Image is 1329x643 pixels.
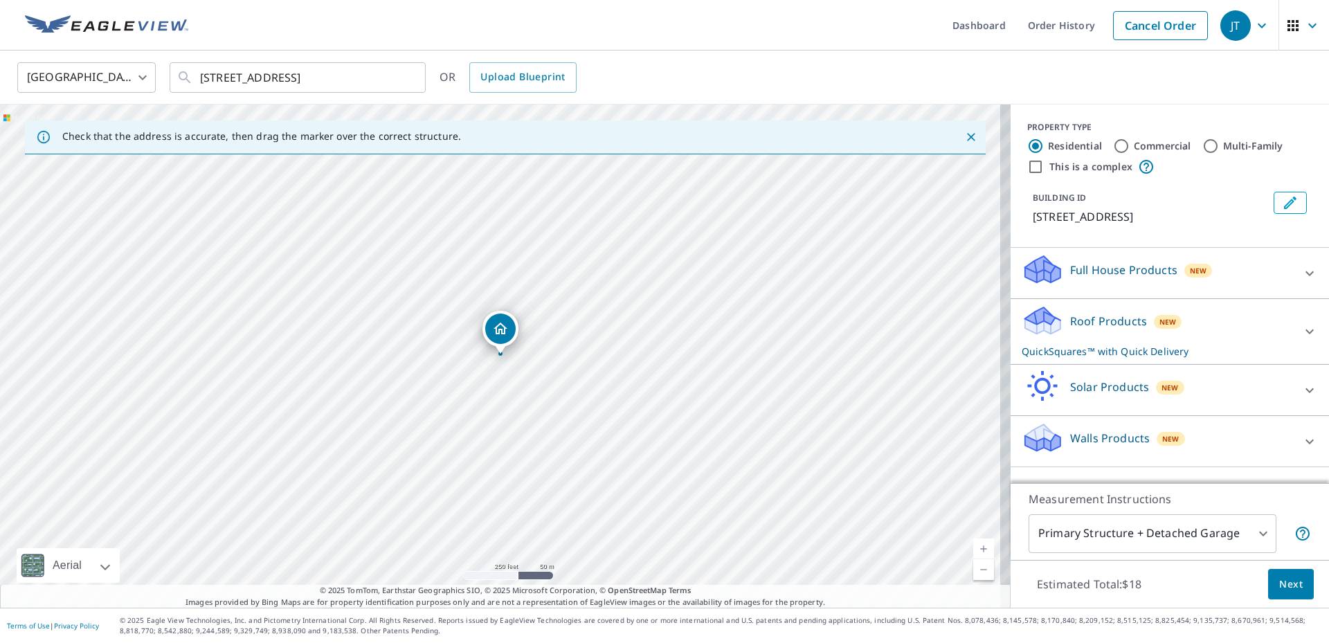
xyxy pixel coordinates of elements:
[1022,253,1318,293] div: Full House ProductsNew
[1159,316,1177,327] span: New
[1268,569,1314,600] button: Next
[7,622,99,630] p: |
[17,548,120,583] div: Aerial
[1190,265,1207,276] span: New
[469,62,576,93] a: Upload Blueprint
[480,69,565,86] span: Upload Blueprint
[1022,422,1318,461] div: Walls ProductsNew
[1279,576,1303,593] span: Next
[973,559,994,580] a: Current Level 17, Zoom Out
[1134,139,1191,153] label: Commercial
[48,548,86,583] div: Aerial
[54,621,99,631] a: Privacy Policy
[1161,382,1179,393] span: New
[1162,433,1179,444] span: New
[482,311,518,354] div: Dropped pin, building 1, Residential property, 5500 Hillgate Xing Alpharetta, GA 30005
[1220,10,1251,41] div: JT
[1294,525,1311,542] span: Your report will include the primary structure and a detached garage if one exists.
[1048,139,1102,153] label: Residential
[962,128,980,146] button: Close
[1070,379,1149,395] p: Solar Products
[17,58,156,97] div: [GEOGRAPHIC_DATA]
[1022,305,1318,359] div: Roof ProductsNewQuickSquares™ with Quick Delivery
[62,130,461,143] p: Check that the address is accurate, then drag the marker over the correct structure.
[1029,514,1276,553] div: Primary Structure + Detached Garage
[973,538,994,559] a: Current Level 17, Zoom In
[1029,491,1311,507] p: Measurement Instructions
[608,585,666,595] a: OpenStreetMap
[1070,313,1147,329] p: Roof Products
[1022,370,1318,410] div: Solar ProductsNew
[1033,192,1086,203] p: BUILDING ID
[7,621,50,631] a: Terms of Use
[25,15,188,36] img: EV Logo
[1113,11,1208,40] a: Cancel Order
[1026,569,1152,599] p: Estimated Total: $18
[320,585,691,597] span: © 2025 TomTom, Earthstar Geographics SIO, © 2025 Microsoft Corporation, ©
[200,58,397,97] input: Search by address or latitude-longitude
[1274,192,1307,214] button: Edit building 1
[1070,262,1177,278] p: Full House Products
[440,62,577,93] div: OR
[1049,160,1132,174] label: This is a complex
[120,615,1322,636] p: © 2025 Eagle View Technologies, Inc. and Pictometry International Corp. All Rights Reserved. Repo...
[669,585,691,595] a: Terms
[1022,344,1293,359] p: QuickSquares™ with Quick Delivery
[1033,208,1268,225] p: [STREET_ADDRESS]
[1027,121,1312,134] div: PROPERTY TYPE
[1223,139,1283,153] label: Multi-Family
[1070,430,1150,446] p: Walls Products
